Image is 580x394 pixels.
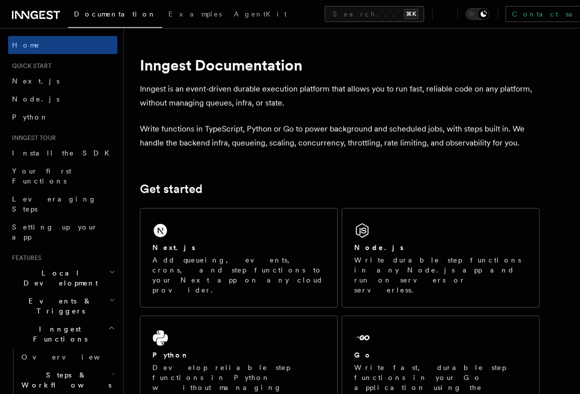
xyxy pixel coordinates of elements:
button: Local Development [8,264,117,292]
a: Home [8,36,117,54]
span: Steps & Workflows [17,370,111,390]
span: Your first Functions [12,167,71,185]
a: Leveraging Steps [8,190,117,218]
span: Node.js [12,95,59,103]
button: Search...⌘K [325,6,424,22]
a: AgentKit [228,3,293,27]
p: Write durable step functions in any Node.js app and run on servers or serverless. [354,255,527,295]
span: Features [8,254,41,262]
span: AgentKit [234,10,287,18]
a: Next.jsAdd queueing, events, crons, and step functions to your Next app on any cloud provider. [140,208,338,307]
a: Install the SDK [8,144,117,162]
span: Events & Triggers [8,296,109,316]
h2: Next.js [152,242,195,252]
p: Write functions in TypeScript, Python or Go to power background and scheduled jobs, with steps bu... [140,122,540,150]
button: Inngest Functions [8,320,117,348]
a: Examples [162,3,228,27]
a: Overview [17,348,117,366]
h2: Go [354,350,372,360]
kbd: ⌘K [404,9,418,19]
h1: Inngest Documentation [140,56,540,74]
span: Python [12,113,48,121]
a: Get started [140,182,202,196]
span: Overview [21,353,124,361]
a: Python [8,108,117,126]
a: Documentation [68,3,162,28]
h2: Python [152,350,189,360]
button: Events & Triggers [8,292,117,320]
span: Setting up your app [12,223,98,241]
span: Leveraging Steps [12,195,96,213]
span: Install the SDK [12,149,115,157]
span: Home [12,40,40,50]
button: Toggle dark mode [466,8,490,20]
p: Inngest is an event-driven durable execution platform that allows you to run fast, reliable code ... [140,82,540,110]
a: Next.js [8,72,117,90]
span: Local Development [8,268,109,288]
h2: Node.js [354,242,404,252]
p: Add queueing, events, crons, and step functions to your Next app on any cloud provider. [152,255,325,295]
span: Documentation [74,10,156,18]
span: Next.js [12,77,59,85]
span: Inngest tour [8,134,56,142]
a: Your first Functions [8,162,117,190]
a: Setting up your app [8,218,117,246]
a: Node.js [8,90,117,108]
button: Steps & Workflows [17,366,117,394]
span: Examples [168,10,222,18]
a: Node.jsWrite durable step functions in any Node.js app and run on servers or serverless. [342,208,540,307]
span: Quick start [8,62,51,70]
span: Inngest Functions [8,324,108,344]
